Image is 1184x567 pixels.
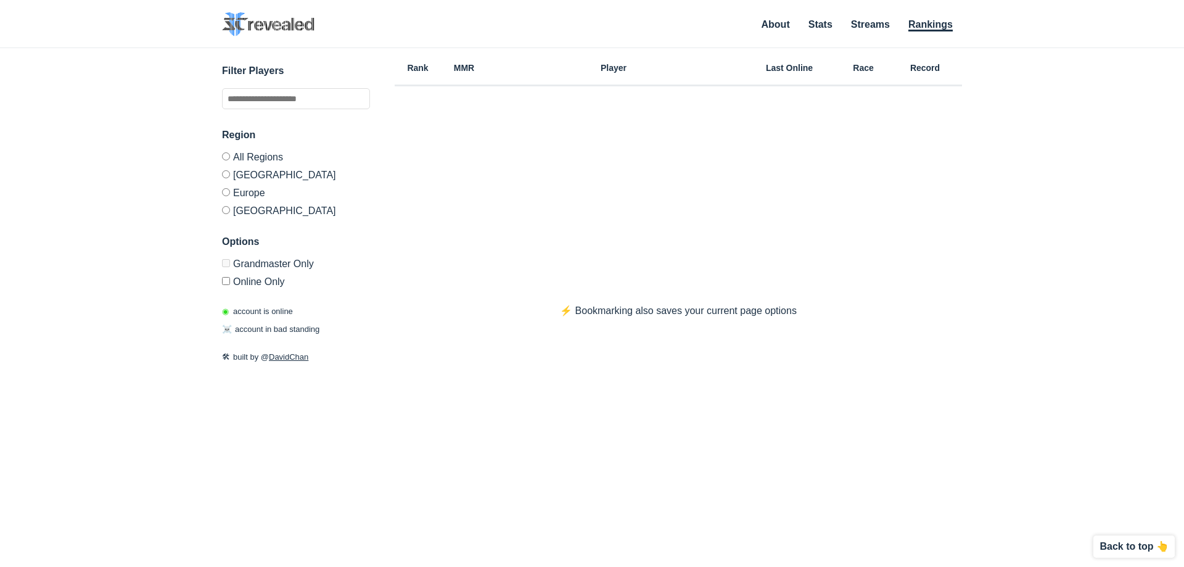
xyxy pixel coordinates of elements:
img: SC2 Revealed [222,12,314,36]
label: Europe [222,183,370,201]
input: [GEOGRAPHIC_DATA] [222,206,230,214]
a: Rankings [908,19,953,31]
p: account is online [222,305,293,318]
input: [GEOGRAPHIC_DATA] [222,170,230,178]
a: About [762,19,790,30]
p: ⚡️ Bookmarking also saves your current page options [535,304,821,318]
span: ☠️ [222,325,232,334]
label: [GEOGRAPHIC_DATA] [222,201,370,216]
input: Europe [222,188,230,196]
input: Grandmaster Only [222,259,230,267]
label: Only show accounts currently laddering [222,272,370,287]
h6: Rank [395,64,441,72]
span: ◉ [222,307,229,316]
h6: MMR [441,64,487,72]
h6: Last Online [740,64,839,72]
input: Online Only [222,277,230,285]
h3: Filter Players [222,64,370,78]
h3: Region [222,128,370,143]
label: [GEOGRAPHIC_DATA] [222,165,370,183]
a: Streams [851,19,890,30]
a: Stats [808,19,832,30]
label: Only Show accounts currently in Grandmaster [222,259,370,272]
input: All Regions [222,152,230,160]
h6: Record [888,64,962,72]
h3: Options [222,234,370,249]
p: Back to top 👆 [1100,542,1169,552]
h6: Race [839,64,888,72]
label: All Regions [222,152,370,165]
a: DavidChan [269,352,308,362]
p: account in bad standing [222,323,319,336]
p: built by @ [222,351,370,363]
h6: Player [487,64,740,72]
span: 🛠 [222,352,230,362]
